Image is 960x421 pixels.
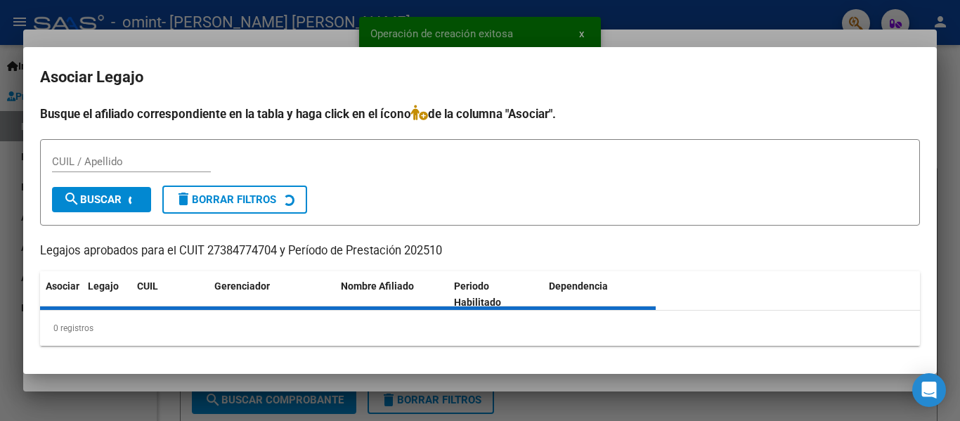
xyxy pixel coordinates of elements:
div: Open Intercom Messenger [912,373,946,407]
button: Buscar [52,187,151,212]
mat-icon: delete [175,190,192,207]
h4: Busque el afiliado correspondiente en la tabla y haga click en el ícono de la columna "Asociar". [40,105,920,123]
mat-icon: search [63,190,80,207]
span: Dependencia [549,280,608,292]
p: Legajos aprobados para el CUIT 27384774704 y Período de Prestación 202510 [40,242,920,260]
h2: Asociar Legajo [40,64,920,91]
div: 0 registros [40,311,920,346]
datatable-header-cell: Asociar [40,271,82,318]
datatable-header-cell: Periodo Habilitado [448,271,543,318]
datatable-header-cell: Gerenciador [209,271,335,318]
span: Gerenciador [214,280,270,292]
span: Borrar Filtros [175,193,276,206]
span: Asociar [46,280,79,292]
span: Periodo Habilitado [454,280,501,308]
datatable-header-cell: Legajo [82,271,131,318]
datatable-header-cell: Dependencia [543,271,656,318]
datatable-header-cell: Nombre Afiliado [335,271,448,318]
button: Borrar Filtros [162,186,307,214]
span: CUIL [137,280,158,292]
span: Legajo [88,280,119,292]
span: Buscar [63,193,122,206]
span: Nombre Afiliado [341,280,414,292]
datatable-header-cell: CUIL [131,271,209,318]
